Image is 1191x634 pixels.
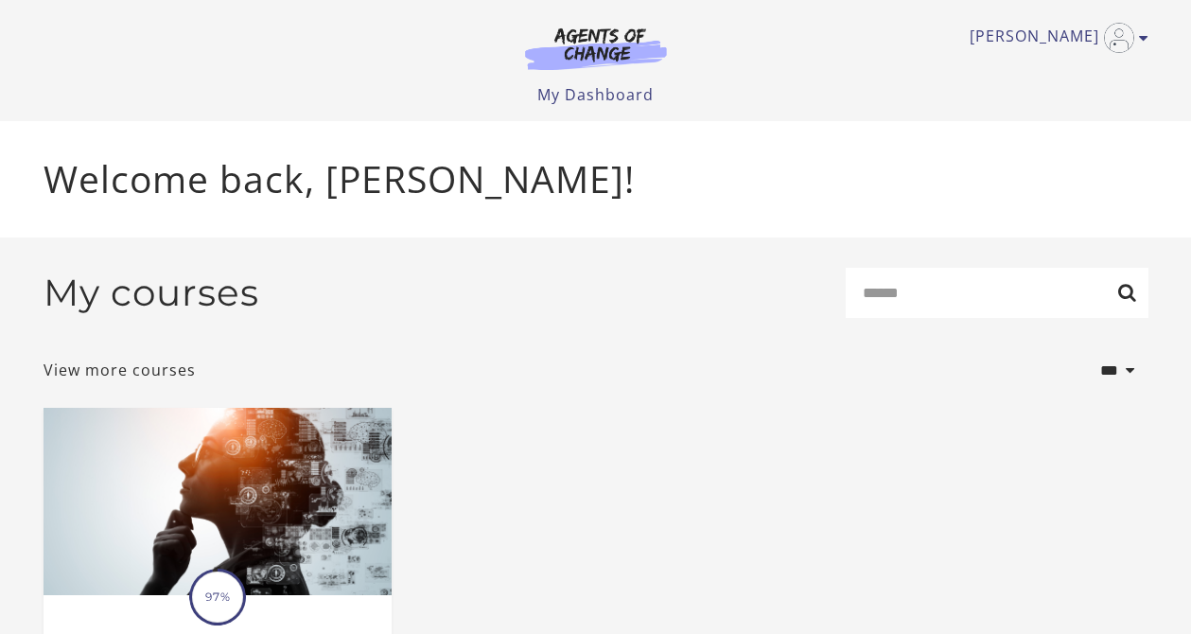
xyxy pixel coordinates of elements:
[192,572,243,623] span: 97%
[44,359,196,381] a: View more courses
[970,23,1139,53] a: Toggle menu
[44,271,259,315] h2: My courses
[537,84,654,105] a: My Dashboard
[44,151,1148,207] p: Welcome back, [PERSON_NAME]!
[505,26,687,70] img: Agents of Change Logo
